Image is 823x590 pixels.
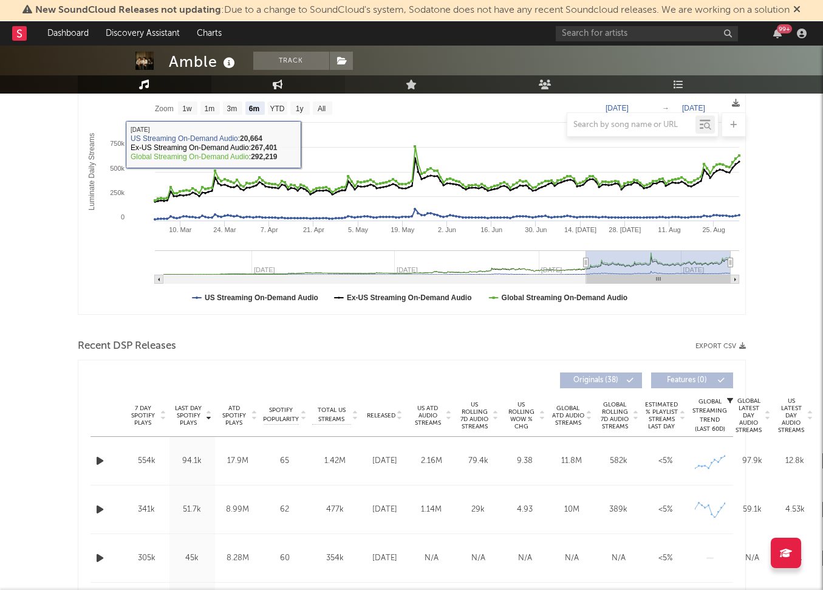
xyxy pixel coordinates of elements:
[567,120,695,130] input: Search by song name or URL
[264,552,306,564] div: 60
[110,189,125,196] text: 250k
[169,52,238,72] div: Amble
[127,552,166,564] div: 305k
[734,504,771,516] div: 59.1k
[480,226,502,233] text: 16. Jun
[155,105,174,113] text: Zoom
[564,226,596,233] text: 14. [DATE]
[568,377,624,384] span: Originals ( 38 )
[651,372,733,388] button: Features(0)
[264,455,306,467] div: 65
[598,552,639,564] div: N/A
[213,226,236,233] text: 24. Mar
[438,226,456,233] text: 2. Jun
[364,504,405,516] div: [DATE]
[411,405,445,427] span: US ATD Audio Streams
[458,401,491,430] span: US Rolling 7D Audio Streams
[205,293,318,302] text: US Streaming On-Demand Audio
[525,226,547,233] text: 30. Jun
[253,52,329,70] button: Track
[127,455,166,467] div: 554k
[734,552,771,564] div: N/A
[172,405,205,427] span: Last Day Spotify Plays
[87,133,95,210] text: Luminate Daily Streams
[172,455,212,467] div: 94.1k
[458,552,499,564] div: N/A
[692,397,728,434] div: Global Streaming Trend (Last 60D)
[777,397,806,434] span: US Latest Day Audio Streams
[505,552,545,564] div: N/A
[662,104,669,112] text: →
[773,29,782,38] button: 99+
[169,226,192,233] text: 10. Mar
[777,455,813,467] div: 12.8k
[609,226,641,233] text: 28. [DATE]
[645,455,686,467] div: <5%
[127,504,166,516] div: 341k
[110,140,125,147] text: 750k
[218,455,258,467] div: 17.9M
[552,405,585,427] span: Global ATD Audio Streams
[97,21,188,46] a: Discovery Assistant
[777,504,813,516] div: 4.53k
[560,372,642,388] button: Originals(38)
[659,377,715,384] span: Features ( 0 )
[552,552,592,564] div: N/A
[78,71,745,314] svg: Luminate Daily Consumption
[598,401,632,430] span: Global Rolling 7D Audio Streams
[364,552,405,564] div: [DATE]
[120,213,124,221] text: 0
[35,5,221,15] span: New SoundCloud Releases not updating
[777,24,792,33] div: 99 +
[270,105,284,113] text: YTD
[127,405,159,427] span: 7 Day Spotify Plays
[458,455,499,467] div: 79.4k
[260,226,278,233] text: 7. Apr
[793,5,801,15] span: Dismiss
[312,504,358,516] div: 477k
[218,504,258,516] div: 8.99M
[348,226,369,233] text: 5. May
[682,104,705,112] text: [DATE]
[218,552,258,564] div: 8.28M
[598,504,639,516] div: 389k
[35,5,790,15] span: : Due to a change to SoundCloud's system, Sodatone does not have any recent Soundcloud releases. ...
[312,552,358,564] div: 354k
[110,165,125,172] text: 500k
[505,401,538,430] span: US Rolling WoW % Chg
[411,504,452,516] div: 1.14M
[734,455,771,467] div: 97.9k
[78,339,176,354] span: Recent DSP Releases
[411,455,452,467] div: 2.16M
[606,104,629,112] text: [DATE]
[645,504,686,516] div: <5%
[317,105,325,113] text: All
[458,504,499,516] div: 29k
[367,412,395,419] span: Released
[552,455,592,467] div: 11.8M
[734,397,763,434] span: Global Latest Day Audio Streams
[645,552,686,564] div: <5%
[556,26,738,41] input: Search for artists
[312,455,358,467] div: 1.42M
[263,406,299,424] span: Spotify Popularity
[501,293,627,302] text: Global Streaming On-Demand Audio
[227,105,237,113] text: 3m
[505,504,545,516] div: 4.93
[172,504,212,516] div: 51.7k
[204,105,214,113] text: 1m
[172,552,212,564] div: 45k
[645,401,678,430] span: Estimated % Playlist Streams Last Day
[188,21,230,46] a: Charts
[39,21,97,46] a: Dashboard
[264,504,306,516] div: 62
[295,105,303,113] text: 1y
[346,293,471,302] text: Ex-US Streaming On-Demand Audio
[218,405,250,427] span: ATD Spotify Plays
[312,406,351,424] span: Total US Streams
[248,105,259,113] text: 6m
[702,226,725,233] text: 25. Aug
[552,504,592,516] div: 10M
[364,455,405,467] div: [DATE]
[391,226,415,233] text: 19. May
